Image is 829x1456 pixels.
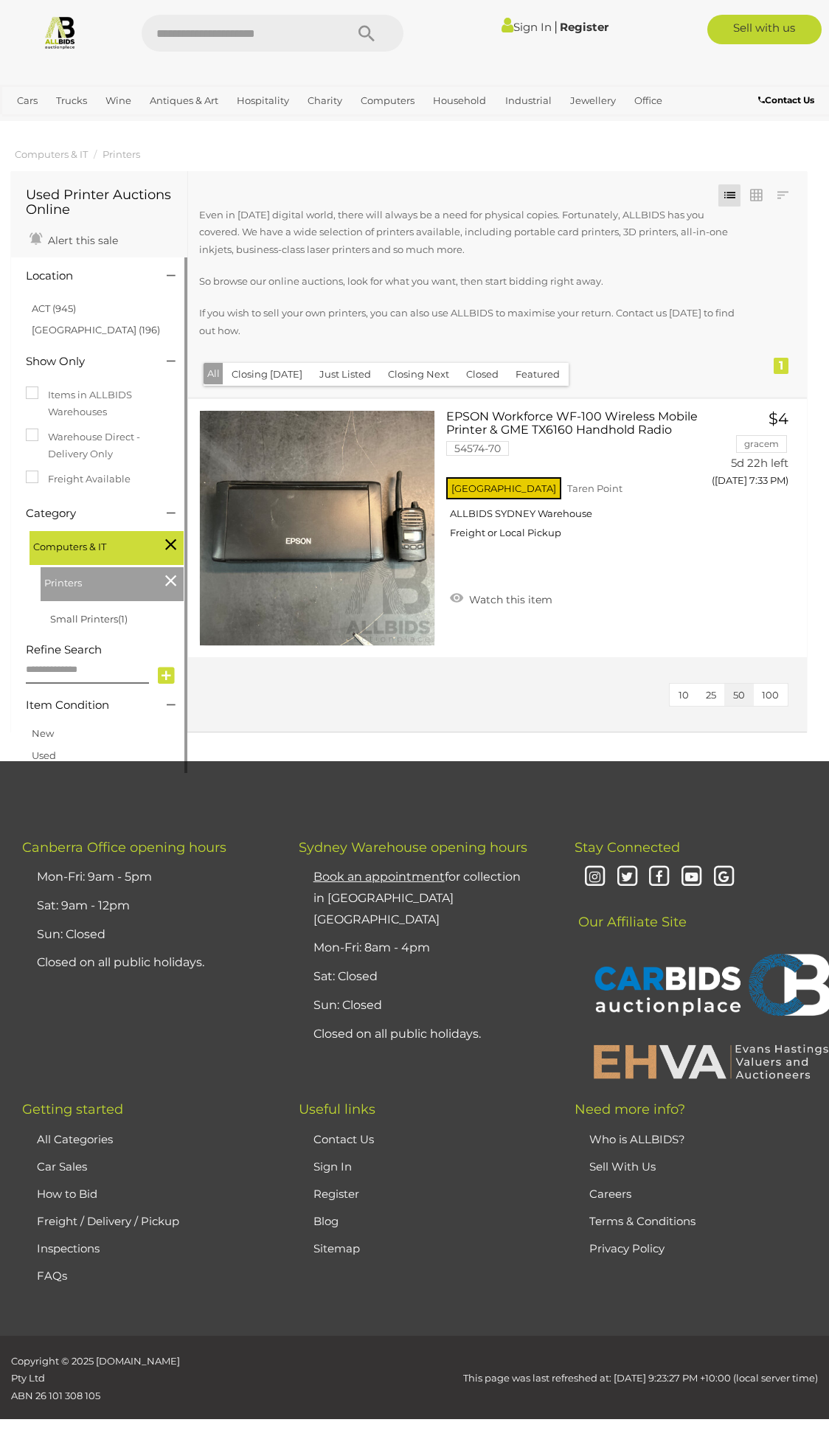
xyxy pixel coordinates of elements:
li: Mon-Fri: 8am - 4pm [310,934,538,963]
p: So browse our online auctions, look for what you want, then start bidding right away. [199,273,735,290]
h4: Show Only [26,356,145,368]
a: [GEOGRAPHIC_DATA] [60,113,176,137]
a: Industrial [499,89,558,113]
a: Trucks [50,89,93,113]
span: Alert this sale [44,234,118,247]
a: Office [628,89,668,113]
a: [GEOGRAPHIC_DATA] (196) [32,324,160,336]
a: Who is ALLBIDS? [589,1132,685,1146]
a: Computers & IT [15,148,88,160]
span: 10 [679,689,689,701]
i: Twitter [614,864,640,890]
a: EPSON Workforce WF-100 Wireless Mobile Printer & GME TX6160 Handhold Radio 54574-70 [GEOGRAPHIC_D... [457,410,693,550]
div: This page was last refreshed at: [DATE] 9:23:27 PM +10:00 (local server time) [207,1353,829,1387]
span: 25 [706,689,716,701]
span: $4 [769,409,788,428]
a: Sell With Us [589,1159,656,1174]
a: Cars [11,89,44,113]
a: Sports [11,113,53,137]
span: Useful links [299,1101,375,1117]
label: Items in ALLBIDS Warehouses [26,386,173,421]
button: Search [330,15,403,52]
button: Closing [DATE] [223,363,311,386]
i: Facebook [647,864,673,890]
i: Youtube [679,864,704,890]
a: FAQs [37,1269,67,1283]
a: Contact Us [313,1132,374,1146]
a: $4 gracem 5d 22h left ([DATE] 7:33 PM) [715,410,792,495]
span: Printers [44,571,155,592]
a: Sign In [313,1159,352,1174]
div: 1 [774,358,788,374]
a: Alert this sale [26,228,122,250]
a: Register [313,1187,359,1201]
button: 50 [724,684,754,707]
span: Computers & IT [33,535,144,555]
a: Sell with us [707,15,822,44]
a: Small Printers(1) [50,613,128,625]
a: Jewellery [564,89,622,113]
li: Closed on all public holidays. [33,949,262,977]
a: Inspections [37,1241,100,1255]
h4: Category [26,507,145,520]
h4: Location [26,270,145,282]
button: Closing Next [379,363,458,386]
a: Antiques & Art [144,89,224,113]
b: Contact Us [758,94,814,105]
a: Terms & Conditions [589,1214,696,1228]
a: Hospitality [231,89,295,113]
span: 100 [762,689,779,701]
span: Canberra Office opening hours [22,839,226,856]
p: Even in [DATE] digital world, there will always be a need for physical copies. Fortunately, ALLBI... [199,207,735,258]
a: Freight / Delivery / Pickup [37,1214,179,1228]
a: ACT (945) [32,302,76,314]
button: 25 [697,684,725,707]
li: Sun: Closed [310,991,538,1020]
h4: Refine Search [26,644,184,656]
a: Sitemap [313,1241,360,1255]
h4: Item Condition [26,699,145,712]
a: Watch this item [446,587,556,609]
span: Watch this item [465,593,552,606]
span: Stay Connected [575,839,680,856]
i: Instagram [582,864,608,890]
a: Wine [100,89,137,113]
label: Freight Available [26,471,131,488]
span: | [554,18,558,35]
a: Printers [103,148,140,160]
span: (1) [118,613,128,625]
span: Our Affiliate Site [575,892,687,930]
label: Warehouse Direct - Delivery Only [26,429,173,463]
a: Register [560,20,608,34]
span: Sydney Warehouse opening hours [299,839,527,856]
span: 50 [733,689,745,701]
img: Allbids.com.au [43,15,77,49]
a: Blog [313,1214,339,1228]
a: Contact Us [758,92,818,108]
button: Featured [507,363,569,386]
h1: Used Printer Auctions Online [26,188,173,218]
a: New [32,727,54,739]
li: Sat: 9am - 12pm [33,892,262,921]
li: Closed on all public holidays. [310,1020,538,1049]
p: If you wish to sell your own printers, you can also use ALLBIDS to maximise your return. Contact ... [199,305,735,339]
button: Closed [457,363,507,386]
a: How to Bid [37,1187,97,1201]
a: Privacy Policy [589,1241,665,1255]
span: Getting started [22,1101,123,1117]
button: Just Listed [311,363,380,386]
a: Car Sales [37,1159,87,1174]
button: 10 [670,684,698,707]
a: Computers [355,89,420,113]
i: Google [711,864,737,890]
li: Sat: Closed [310,963,538,991]
a: Charity [302,89,348,113]
li: Sun: Closed [33,921,262,949]
a: All Categories [37,1132,113,1146]
button: All [204,363,223,384]
a: Sign In [502,20,552,34]
a: Household [427,89,492,113]
span: Need more info? [575,1101,685,1117]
